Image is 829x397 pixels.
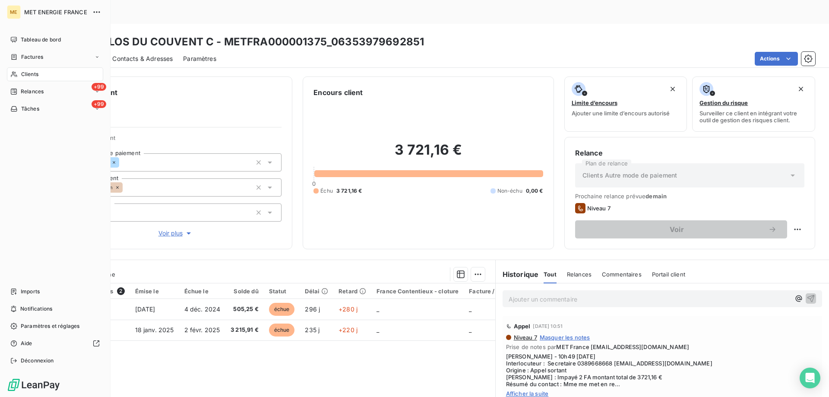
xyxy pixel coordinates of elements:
span: _ [469,305,471,313]
span: 3 215,91 € [231,326,259,334]
span: Paramètres [183,54,216,63]
span: [PERSON_NAME] - 10h49 [DATE] Interlocuteur : Secretaire 0389668668 [EMAIL_ADDRESS][DOMAIN_NAME] O... [506,353,819,387]
span: Ajouter une limite d’encours autorisé [572,110,670,117]
button: Voir plus [70,229,282,238]
div: Retard [339,288,366,295]
h3: SDC CLOS DU COUVENT C - METFRA000001375_06353979692851 [76,34,424,50]
span: Relances [21,88,44,95]
span: Niveau 7 [587,205,611,212]
span: 235 j [305,326,320,333]
span: Prise de notes par [506,343,819,350]
span: Niveau 7 [513,334,537,341]
span: Voir [585,226,768,233]
span: Tâches [21,105,39,113]
span: Contacts & Adresses [112,54,173,63]
h2: 3 721,16 € [313,141,543,167]
span: 3 721,16 € [336,187,362,195]
span: Clients Autre mode de paiement [582,171,677,180]
button: Actions [755,52,798,66]
span: 2 [117,287,125,295]
span: demain [645,193,667,200]
div: Facture / Echéancier [469,288,528,295]
a: Aide [7,337,103,350]
div: Statut [269,288,295,295]
span: 505,25 € [231,305,259,314]
span: Portail client [652,271,685,278]
h6: Encours client [313,87,363,98]
div: Délai [305,288,328,295]
span: +99 [92,100,106,108]
span: échue [269,324,295,337]
span: Surveiller ce client en intégrant votre outil de gestion des risques client. [699,110,808,124]
span: Gestion du risque [699,99,748,106]
span: Appel [514,323,531,330]
span: MET France [EMAIL_ADDRESS][DOMAIN_NAME] [556,343,689,350]
span: Aide [21,340,32,347]
span: Notifications [20,305,52,313]
span: Déconnexion [21,357,54,365]
span: Non-échu [497,187,522,195]
span: Imports [21,288,40,295]
span: 2 févr. 2025 [184,326,220,333]
h6: Historique [496,269,539,279]
span: +220 j [339,326,358,333]
img: Logo LeanPay [7,378,60,392]
button: Gestion du risqueSurveiller ce client en intégrant votre outil de gestion des risques client. [692,76,815,132]
span: +99 [92,83,106,91]
button: Voir [575,220,787,238]
span: 4 déc. 2024 [184,305,221,313]
span: _ [469,326,471,333]
div: France Contentieux - cloture [377,288,459,295]
span: Masquer les notes [540,334,590,341]
span: Voir plus [158,229,193,238]
span: Prochaine relance prévue [575,193,804,200]
span: Commentaires [602,271,642,278]
span: Paramètres et réglages [21,322,79,330]
span: 0,00 € [526,187,543,195]
span: Afficher la suite [506,390,819,397]
span: 18 janv. 2025 [135,326,174,333]
span: Clients [21,70,38,78]
span: _ [377,305,379,313]
input: Ajouter une valeur [119,159,126,166]
div: Émise le [135,288,174,295]
span: Relances [567,271,592,278]
span: [DATE] 10:51 [533,324,563,329]
input: Ajouter une valeur [123,184,130,191]
span: Échu [320,187,333,195]
span: Tableau de bord [21,36,61,44]
div: Open Intercom Messenger [800,368,820,388]
span: échue [269,303,295,316]
span: _ [377,326,379,333]
span: Tout [544,271,557,278]
button: Limite d’encoursAjouter une limite d’encours autorisé [564,76,687,132]
span: Limite d’encours [572,99,617,106]
h6: Relance [575,148,804,158]
span: [DATE] [135,305,155,313]
span: Factures [21,53,43,61]
div: Échue le [184,288,221,295]
span: Propriétés Client [70,134,282,146]
h6: Informations client [52,87,282,98]
span: +280 j [339,305,358,313]
span: 296 j [305,305,320,313]
span: 0 [312,180,316,187]
div: Solde dû [231,288,259,295]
